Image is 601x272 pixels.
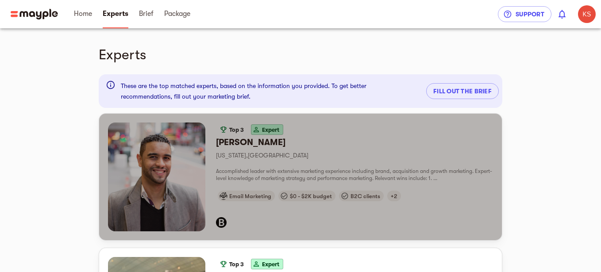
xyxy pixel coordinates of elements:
button: Top 3Expert[PERSON_NAME][US_STATE],[GEOGRAPHIC_DATA]Accomplished leader with extensive marketing ... [99,114,502,240]
span: B2C clients [347,193,384,199]
span: Expert [258,261,283,268]
span: Fill out the brief [433,86,492,96]
span: Accomplished leader with extensive marketing experience including brand, acquisition and growth m... [216,168,492,181]
span: Support [505,9,544,19]
span: +2 [387,193,401,199]
span: Brief [139,8,154,19]
img: emailMarketingRegular.svg [220,192,227,200]
span: Experts [103,8,128,19]
div: Bloomberg [216,217,227,228]
h4: Experts [99,46,495,64]
span: Email Marketing [226,193,275,199]
h6: [PERSON_NAME] [216,137,493,148]
img: PD2nob3TcqMFuYQ98Tow [578,5,596,23]
span: Package [164,8,190,19]
div: United Kingdom targeting, United States targeting [387,191,401,201]
img: Main logo [11,9,58,19]
span: Top 3 [226,261,247,268]
button: Fill out the brief [426,83,499,99]
span: Top 3 [226,126,247,133]
p: [US_STATE] , [GEOGRAPHIC_DATA] [216,150,493,161]
span: Expert [258,126,283,133]
button: Support [498,6,551,22]
span: Home [74,8,92,19]
button: show 0 new notifications [551,4,573,25]
span: $0 - $2K budget [286,193,335,199]
div: These are the top matched experts, based on the information you provided. To get better recommend... [121,77,419,105]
